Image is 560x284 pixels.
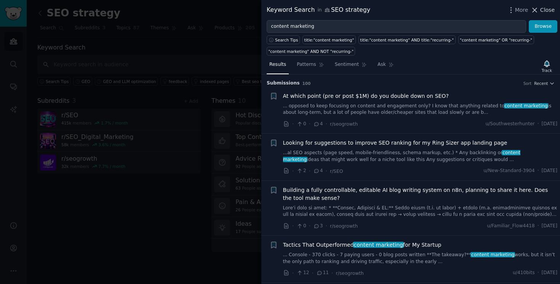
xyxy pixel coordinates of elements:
a: title:"content marketing" [302,35,356,44]
a: "content marketing" AND NOT "recurring-" [267,47,355,56]
a: ... Console - 370 clicks - 7 paying users - 0 blog posts written **The takeaway?**content marketi... [283,252,558,265]
span: u/New-Standard-3904 [483,168,534,174]
div: "content marketing" OR "recurring-" [460,37,532,43]
span: Close [540,6,555,14]
span: · [326,167,327,175]
div: Track [542,68,552,73]
span: content marketing [283,150,520,162]
span: content marketing [353,242,404,248]
span: Search Tips [275,37,298,43]
a: Results [267,59,289,74]
a: At which point (pre or post $1M) do you double down on SEO? [283,92,449,100]
span: content marketing [470,252,515,257]
span: · [538,121,539,128]
span: [DATE] [542,121,557,128]
a: Lore'i dolo si amet: * **Consec, Adipisci & EL:** Seddo eiusm (t.i. ut labor) + etdolo (m.a. enim... [283,205,558,218]
span: Sentiment [335,61,359,68]
span: [DATE] [542,223,557,230]
span: 100 [302,81,311,86]
span: · [309,120,310,128]
span: u/Familiar_Flow4418 [487,223,534,230]
div: Sort [523,81,532,86]
a: ...al SEO aspects (page speed, mobile-friendliness, schema markup, etc.) * Any backlinking orcont... [283,150,558,163]
a: Tactics That Outperformedcontent marketingfor My Startup [283,241,442,249]
span: · [538,223,539,230]
span: · [292,222,294,230]
span: r/SEO [330,169,343,174]
span: · [538,168,539,174]
span: 12 [296,270,309,276]
span: · [292,269,294,277]
span: r/seogrowth [330,121,358,127]
a: Patterns [294,59,326,74]
span: u/Southwesterhunter [485,121,534,128]
input: Try a keyword related to your business [267,20,526,33]
span: · [538,270,539,276]
a: Looking for suggestions to improve SEO ranking for my Ring Sizer app landing page [283,139,507,147]
button: More [507,6,528,14]
span: Results [269,61,286,68]
span: 2 [296,168,306,174]
span: · [331,269,333,277]
a: title:"content marketing" AND title:"recurring-" [358,35,456,44]
a: Building a fully controllable, editable AI blog writing system on n8n, planning to share it here.... [283,186,558,202]
span: Tactics That Outperformed for My Startup [283,241,442,249]
span: Submission s [267,80,300,87]
span: More [515,6,528,14]
button: Search Tips [267,35,300,44]
span: · [312,269,314,277]
span: [DATE] [542,270,557,276]
span: 0 [296,121,306,128]
span: 3 [313,223,323,230]
span: [DATE] [542,168,557,174]
div: Keyword Search SEO strategy [267,5,370,15]
button: Track [539,58,555,74]
a: "content marketing" OR "recurring-" [458,35,534,44]
span: · [326,120,327,128]
span: u/410bits [513,270,535,276]
span: in [317,7,322,14]
div: "content marketing" AND NOT "recurring-" [269,49,354,54]
div: title:"content marketing" [304,37,354,43]
div: title:"content marketing" AND title:"recurring-" [360,37,454,43]
span: Recent [534,81,548,86]
span: · [309,167,310,175]
span: 11 [316,270,329,276]
span: r/seogrowth [336,271,364,276]
span: · [326,222,327,230]
span: r/seogrowth [330,223,358,229]
span: · [292,167,294,175]
span: · [309,222,310,230]
span: 4 [313,168,323,174]
button: Close [531,6,555,14]
span: Ask [378,61,386,68]
a: ... opposed to keep focusing on content and engagement only? I know that anything related toconte... [283,103,558,116]
span: content marketing [504,103,549,108]
span: 0 [296,223,306,230]
span: Patterns [297,61,316,68]
button: Browse [529,20,557,33]
span: · [292,120,294,128]
a: Ask [375,59,397,74]
button: Recent [534,81,555,86]
a: Sentiment [332,59,370,74]
span: 4 [313,121,323,128]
